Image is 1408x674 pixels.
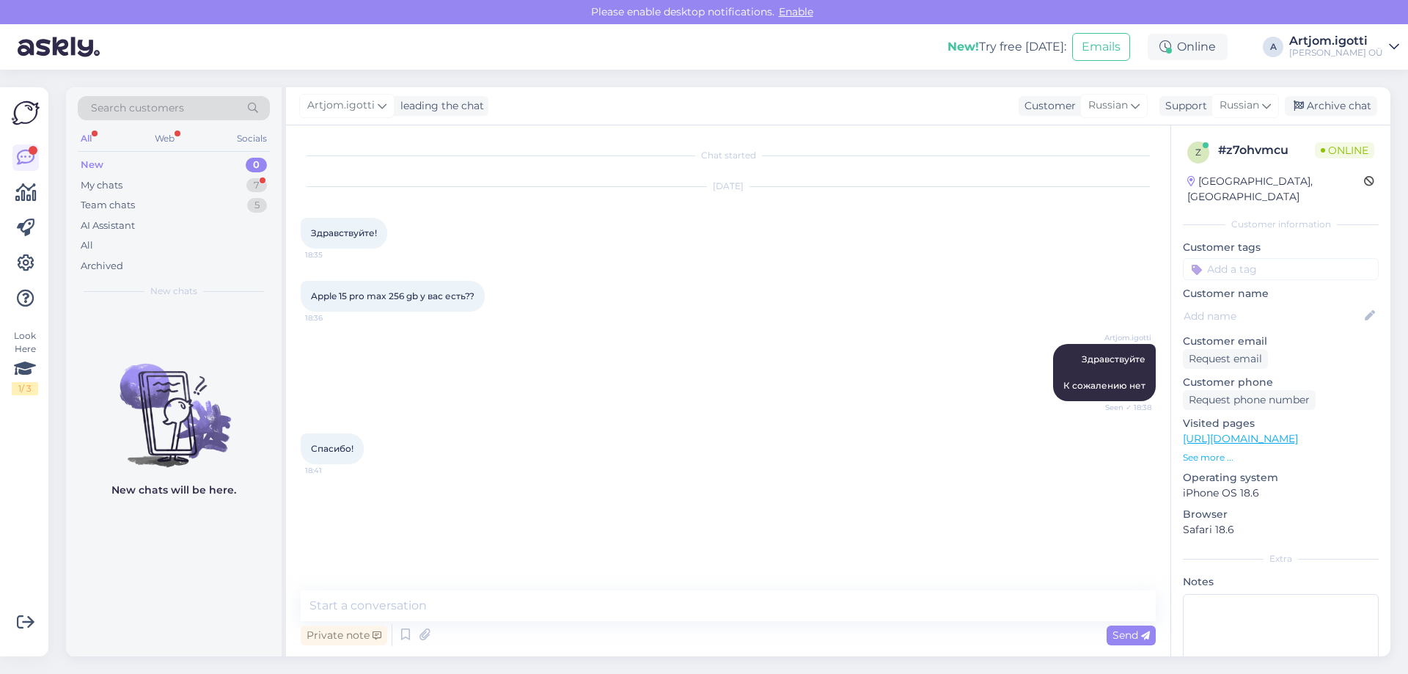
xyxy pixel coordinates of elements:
span: Artjom.igotti [1096,332,1151,343]
div: Socials [234,129,270,148]
p: Customer tags [1183,240,1379,255]
span: Seen ✓ 18:38 [1096,402,1151,413]
span: Здравствуйте К сожалению нет [1063,354,1145,391]
div: Request email [1183,349,1268,369]
div: Team chats [81,198,135,213]
span: z [1195,147,1201,158]
button: Emails [1072,33,1130,61]
div: All [81,238,93,253]
p: Browser [1183,507,1379,522]
span: 18:41 [305,465,360,476]
div: Artjom.igotti [1289,35,1383,47]
div: All [78,129,95,148]
div: 1 / 3 [12,382,38,395]
div: Look Here [12,329,38,395]
b: New! [947,40,979,54]
div: Web [152,129,177,148]
input: Add a tag [1183,258,1379,280]
div: Online [1148,34,1228,60]
p: New chats will be here. [111,483,236,498]
p: Customer name [1183,286,1379,301]
a: Artjom.igotti[PERSON_NAME] OÜ [1289,35,1399,59]
div: [GEOGRAPHIC_DATA], [GEOGRAPHIC_DATA] [1187,174,1364,205]
span: Russian [1220,98,1259,114]
div: Chat started [301,149,1156,162]
a: [URL][DOMAIN_NAME] [1183,432,1298,445]
div: New [81,158,103,172]
span: Здравствуйте! [311,227,377,238]
span: Online [1315,142,1374,158]
p: Visited pages [1183,416,1379,431]
p: See more ... [1183,451,1379,464]
div: Archived [81,259,123,274]
span: Apple 15 pro max 256 gb у вас есть?? [311,290,474,301]
span: Спасибо! [311,443,353,454]
div: [PERSON_NAME] OÜ [1289,47,1383,59]
div: leading the chat [395,98,484,114]
div: [DATE] [301,180,1156,193]
span: Enable [774,5,818,18]
p: Customer email [1183,334,1379,349]
p: iPhone OS 18.6 [1183,486,1379,501]
div: Try free [DATE]: [947,38,1066,56]
div: Support [1159,98,1207,114]
span: Send [1112,629,1150,642]
div: Request phone number [1183,390,1316,410]
div: AI Assistant [81,219,135,233]
div: Private note [301,626,387,645]
span: New chats [150,285,197,298]
div: # z7ohvmcu [1218,142,1315,159]
p: Safari 18.6 [1183,522,1379,538]
div: Customer [1019,98,1076,114]
p: Operating system [1183,470,1379,486]
span: 18:36 [305,312,360,323]
p: Customer phone [1183,375,1379,390]
div: Archive chat [1285,96,1377,116]
div: A [1263,37,1283,57]
span: Russian [1088,98,1128,114]
img: Askly Logo [12,99,40,127]
div: Extra [1183,552,1379,565]
span: Artjom.igotti [307,98,375,114]
input: Add name [1184,308,1362,324]
div: 7 [246,178,267,193]
span: 18:35 [305,249,360,260]
p: Notes [1183,574,1379,590]
div: Customer information [1183,218,1379,231]
div: 5 [247,198,267,213]
img: No chats [66,337,282,469]
div: 0 [246,158,267,172]
span: Search customers [91,100,184,116]
div: My chats [81,178,122,193]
